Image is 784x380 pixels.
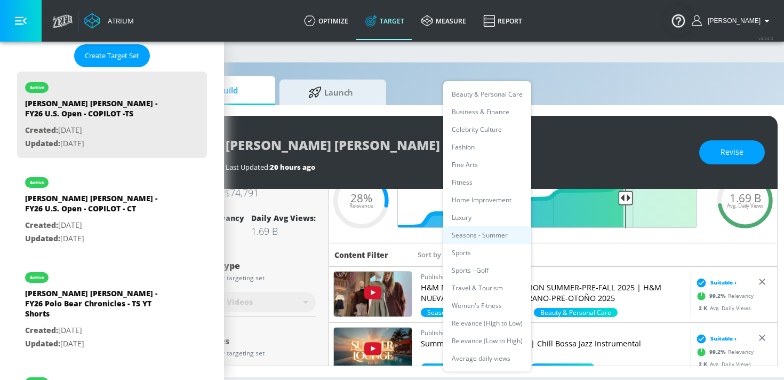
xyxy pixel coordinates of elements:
li: Fashion [443,138,531,156]
li: Women's Fitness [443,297,531,314]
li: Seasons - Summer [443,226,531,244]
button: Open Resource Center [663,5,693,35]
li: Sports [443,244,531,262]
li: Relevance (Low to High) [443,332,531,350]
li: Home Improvement [443,191,531,209]
li: Relevance (High to Low) [443,314,531,332]
li: Business & Finance [443,103,531,121]
li: Beauty & Personal Care [443,85,531,103]
li: Sports - Golf [443,262,531,279]
li: Average daily views [443,350,531,367]
li: Travel & Tourism [443,279,531,297]
li: Celebrity Culture [443,121,531,138]
li: Fitness [443,173,531,191]
li: Luxury [443,209,531,226]
li: Fine Arts [443,156,531,173]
